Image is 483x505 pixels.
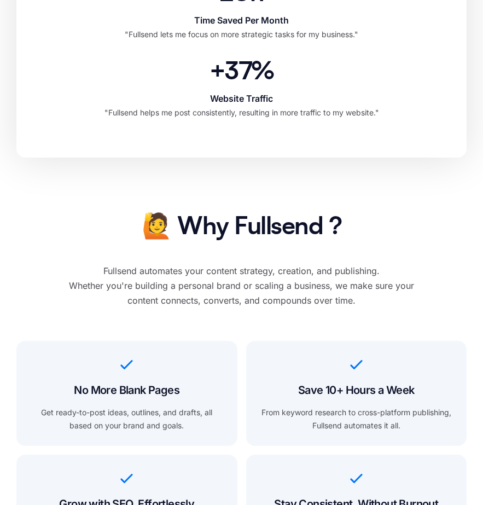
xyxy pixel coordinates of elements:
p: "Fullsend helps me post consistently, resulting in more traffic to my website." [103,106,380,119]
h2: 🙋 Why Fullsend ? [142,212,341,242]
p: Website Traffic [103,91,380,106]
div: Fullsend automates your content strategy, creation, and publishing. Whether you're building a per... [56,264,427,309]
h2: +37% [103,57,380,87]
p: Get ready-to-post ideas, outlines, and drafts, all based on your brand and goals. [31,406,223,432]
p: Time Saved Per Month [103,13,380,28]
h5: Save 10+ Hours a Week [260,381,453,399]
p: From keyword research to cross-platform publishing, Fullsend automates it all. [260,406,453,432]
h5: No More Blank Pages [31,381,223,399]
p: "Fullsend lets me focus on more strategic tasks for my business." [103,28,380,41]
